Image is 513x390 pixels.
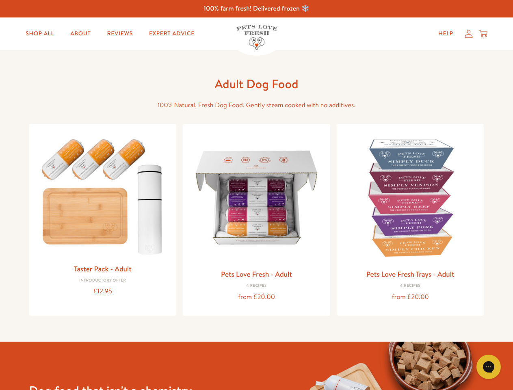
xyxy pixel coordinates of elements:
img: Taster Pack - Adult [36,130,170,259]
a: Taster Pack - Adult [74,264,132,274]
h1: Adult Dog Food [127,76,387,92]
div: Introductory Offer [36,278,170,283]
a: Help [432,26,460,42]
div: from £20.00 [189,292,324,303]
img: Pets Love Fresh - Adult [189,130,324,265]
div: £12.95 [36,286,170,297]
div: 4 Recipes [189,284,324,288]
a: Pets Love Fresh - Adult [221,269,292,279]
div: from £20.00 [343,292,478,303]
a: Pets Love Fresh Trays - Adult [366,269,455,279]
img: Pets Love Fresh [236,25,277,50]
div: 4 Recipes [343,284,478,288]
a: Shop All [19,26,61,42]
a: Expert Advice [143,26,201,42]
iframe: Gorgias live chat messenger [472,352,505,382]
img: Pets Love Fresh Trays - Adult [343,130,478,265]
a: Reviews [100,26,139,42]
span: 100% Natural, Fresh Dog Food. Gently steam cooked with no additives. [158,101,355,110]
a: About [64,26,97,42]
